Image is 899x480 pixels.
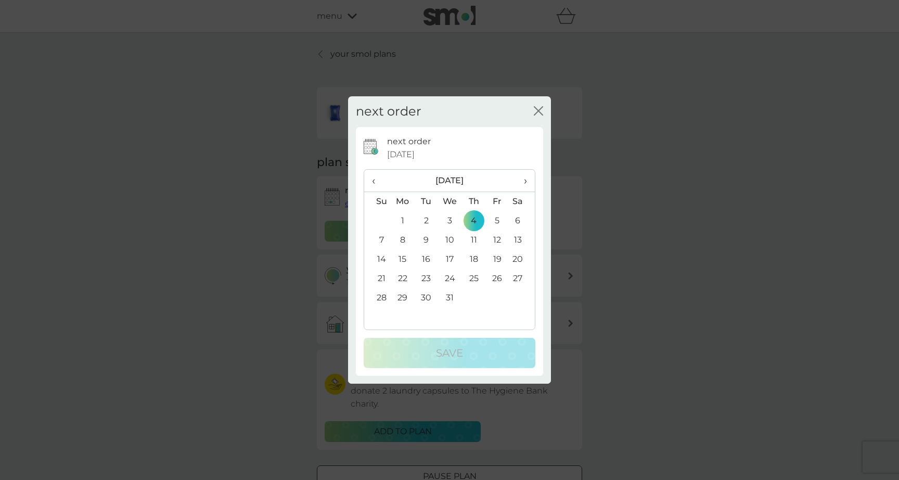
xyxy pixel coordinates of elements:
[391,211,415,231] td: 1
[356,104,421,119] h2: next order
[462,250,485,269] td: 18
[364,231,391,250] td: 7
[364,269,391,288] td: 21
[415,211,438,231] td: 2
[391,269,415,288] td: 22
[391,288,415,308] td: 29
[391,170,509,192] th: [DATE]
[387,135,431,148] p: next order
[436,345,463,361] p: Save
[415,231,438,250] td: 9
[438,288,462,308] td: 31
[485,269,509,288] td: 26
[509,269,535,288] td: 27
[438,269,462,288] td: 24
[364,192,391,211] th: Su
[462,269,485,288] td: 25
[509,211,535,231] td: 6
[415,192,438,211] th: Tu
[438,192,462,211] th: We
[391,192,415,211] th: Mo
[438,231,462,250] td: 10
[438,250,462,269] td: 17
[462,192,485,211] th: Th
[485,250,509,269] td: 19
[415,250,438,269] td: 16
[364,288,391,308] td: 28
[517,170,527,192] span: ›
[462,211,485,231] td: 4
[364,250,391,269] td: 14
[485,231,509,250] td: 12
[415,288,438,308] td: 30
[462,231,485,250] td: 11
[391,250,415,269] td: 15
[438,211,462,231] td: 3
[534,106,543,117] button: close
[387,148,415,161] span: [DATE]
[372,170,383,192] span: ‹
[509,231,535,250] td: 13
[485,211,509,231] td: 5
[485,192,509,211] th: Fr
[509,250,535,269] td: 20
[509,192,535,211] th: Sa
[364,338,535,368] button: Save
[415,269,438,288] td: 23
[391,231,415,250] td: 8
